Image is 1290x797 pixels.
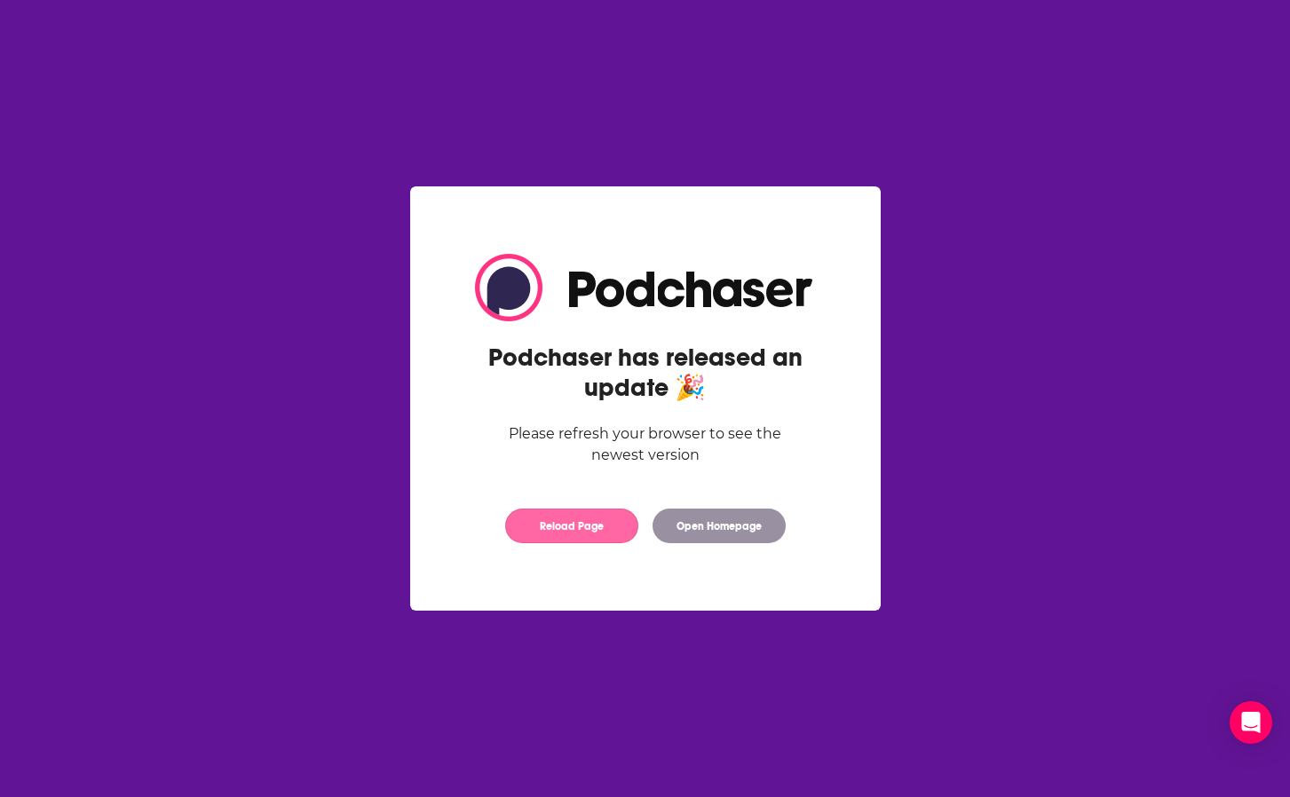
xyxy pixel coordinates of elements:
[1230,701,1272,744] div: Open Intercom Messenger
[505,509,638,543] button: Reload Page
[653,509,786,543] button: Open Homepage
[475,254,816,321] img: Logo
[475,423,816,466] div: Please refresh your browser to see the newest version
[475,343,816,403] h2: Podchaser has released an update 🎉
